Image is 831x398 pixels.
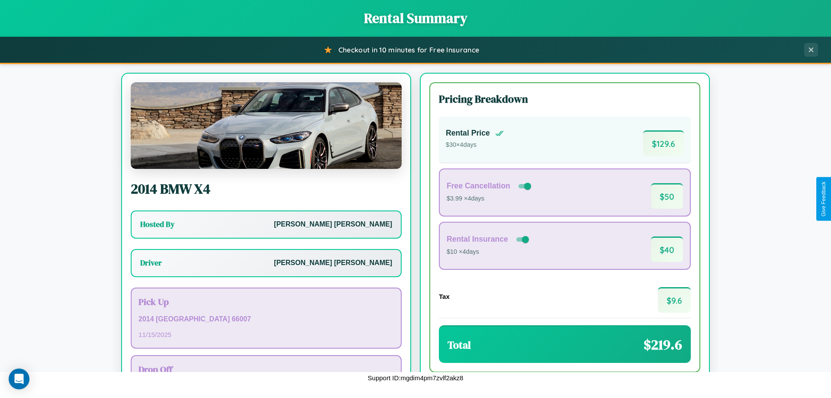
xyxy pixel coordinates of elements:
p: 11 / 15 / 2025 [138,329,394,340]
span: $ 50 [651,183,683,209]
div: Open Intercom Messenger [9,369,29,389]
span: $ 129.6 [643,130,684,156]
h3: Pricing Breakdown [439,92,691,106]
span: $ 9.6 [658,287,691,313]
h1: Rental Summary [9,9,822,28]
p: [PERSON_NAME] [PERSON_NAME] [274,257,392,269]
span: $ 40 [651,236,683,262]
p: $10 × 4 days [447,246,531,258]
p: Support ID: mgdim4pm7zvlf2akz8 [368,372,464,384]
h3: Total [448,338,471,352]
div: Give Feedback [821,181,827,217]
h3: Drop Off [138,363,394,375]
h3: Hosted By [140,219,174,230]
p: $3.99 × 4 days [447,193,533,204]
h4: Rental Price [446,129,490,138]
h2: 2014 BMW X4 [131,179,402,198]
p: 2014 [GEOGRAPHIC_DATA] 66007 [138,313,394,326]
p: $ 30 × 4 days [446,139,504,151]
h4: Tax [439,293,450,300]
span: Checkout in 10 minutes for Free Insurance [338,45,479,54]
h4: Free Cancellation [447,181,510,191]
span: $ 219.6 [644,335,682,354]
h3: Driver [140,258,162,268]
h3: Pick Up [138,295,394,308]
p: [PERSON_NAME] [PERSON_NAME] [274,218,392,231]
h4: Rental Insurance [447,235,508,244]
img: BMW X4 [131,82,402,169]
